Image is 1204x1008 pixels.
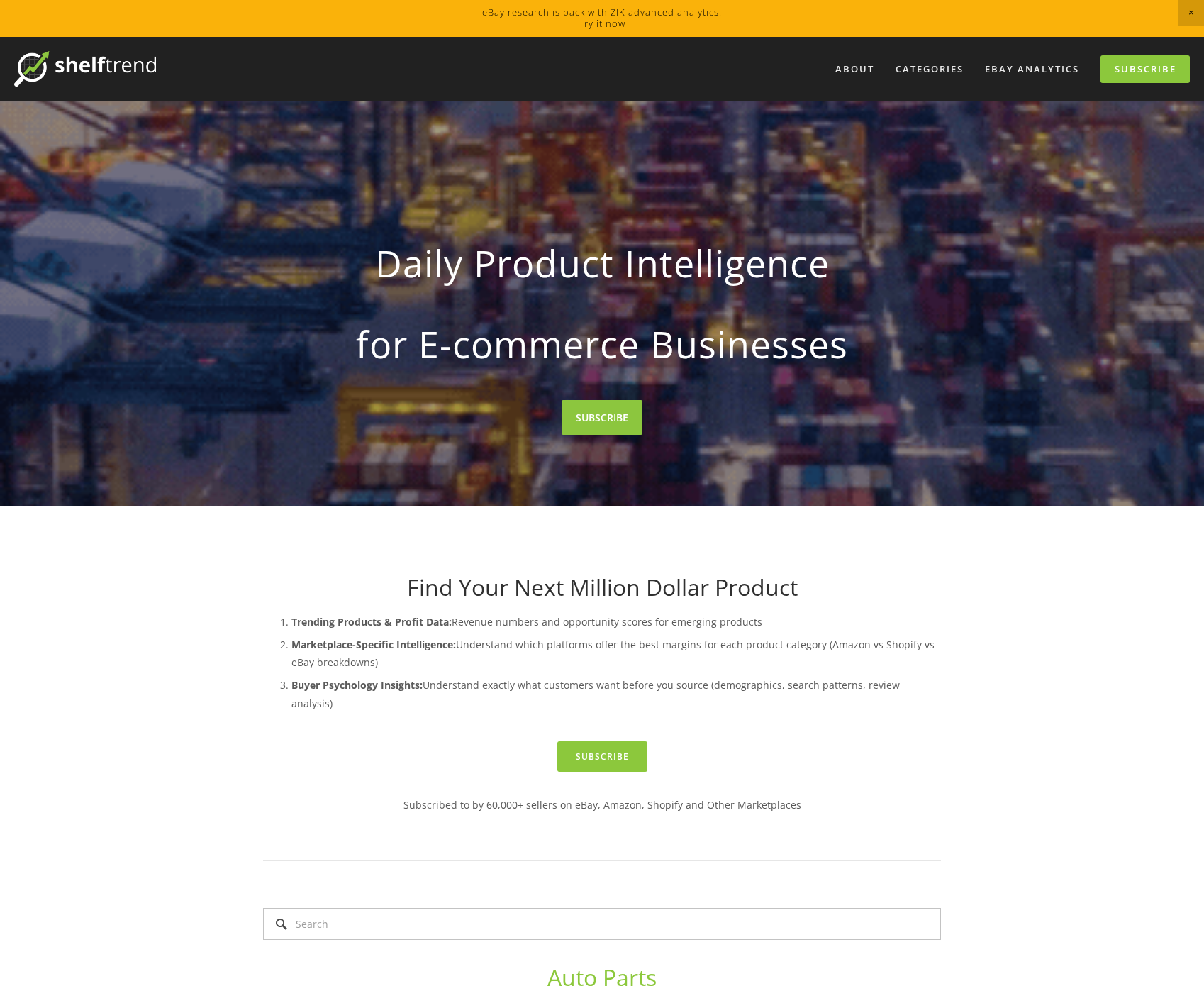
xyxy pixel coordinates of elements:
[14,51,156,87] img: ShelfTrend
[286,311,918,377] strong: for E-commerce Businesses
[263,908,941,940] input: Search
[562,400,642,435] a: SUBSCRIBE
[263,796,941,814] p: Subscribed to by 60,000+ sellers on eBay, Amazon, Shopify and Other Marketplaces
[826,57,884,81] a: About
[263,574,941,601] h1: Find Your Next Million Dollar Product
[291,676,941,711] p: Understand exactly what customers want before you source (demographics, search patterns, review a...
[579,17,625,30] a: Try it now
[557,741,647,772] a: Subscribe
[291,613,941,631] p: Revenue numbers and opportunity scores for emerging products
[291,678,423,692] strong: Buyer Psychology Insights:
[886,57,973,81] div: Categories
[976,57,1088,81] a: eBay Analytics
[1100,55,1190,83] a: Subscribe
[291,615,452,628] strong: Trending Products & Profit Data:
[286,230,918,297] strong: Daily Product Intelligence
[291,638,456,651] strong: Marketplace-Specific Intelligence:
[547,962,657,992] a: Auto Parts
[291,636,941,671] p: Understand which platforms offer the best margins for each product category (Amazon vs Shopify vs...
